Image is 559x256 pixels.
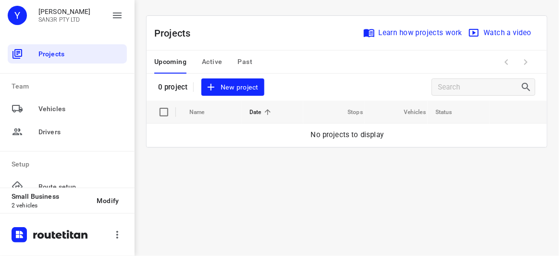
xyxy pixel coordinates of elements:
[154,56,186,68] span: Upcoming
[38,16,91,23] p: SAN3R PTY LTD
[12,202,89,209] p: 2 vehicles
[516,52,535,72] span: Next Page
[202,56,222,68] span: Active
[8,44,127,64] div: Projects
[12,159,127,169] p: Setup
[435,106,465,118] span: Status
[521,81,535,93] div: Search
[38,49,123,59] span: Projects
[38,182,123,192] span: Route setup
[38,127,123,137] span: Drivers
[189,106,217,118] span: Name
[438,80,521,95] input: Search projects
[154,26,199,40] p: Projects
[158,83,187,91] p: 0 project
[8,177,127,196] div: Route setup
[207,81,258,93] span: New project
[12,192,89,200] p: Small Business
[8,122,127,141] div: Drivers
[391,106,426,118] span: Vehicles
[201,78,264,96] button: New project
[89,192,127,209] button: Modify
[8,99,127,118] div: Vehicles
[249,106,274,118] span: Date
[238,56,253,68] span: Past
[38,8,91,15] p: Yvonne Wong
[38,104,123,114] span: Vehicles
[8,6,27,25] div: Y
[97,197,119,205] span: Modify
[12,81,127,91] p: Team
[497,52,516,72] span: Previous Page
[335,106,363,118] span: Stops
